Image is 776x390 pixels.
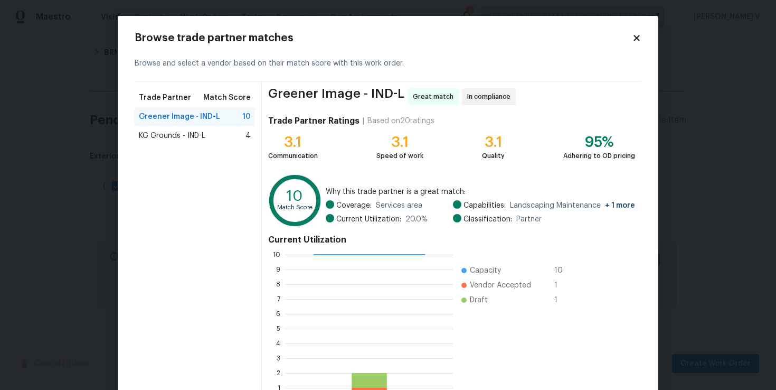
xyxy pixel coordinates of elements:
[463,214,512,225] span: Classification:
[376,151,423,161] div: Speed of work
[276,266,280,273] text: 9
[277,326,280,332] text: 5
[554,295,571,305] span: 1
[276,311,280,317] text: 6
[405,214,428,225] span: 20.0 %
[287,189,303,203] text: 10
[277,370,280,376] text: 2
[336,200,372,211] span: Coverage:
[463,200,506,211] span: Capabilities:
[367,116,434,126] div: Based on 20 ratings
[203,92,251,103] span: Match Score
[563,137,635,147] div: 95%
[470,295,488,305] span: Draft
[554,280,571,291] span: 1
[273,252,280,258] text: 10
[376,200,422,211] span: Services area
[467,91,515,102] span: In compliance
[510,200,635,211] span: Landscaping Maintenance
[276,340,280,347] text: 4
[268,88,404,105] span: Greener Image - IND-L
[482,151,505,161] div: Quality
[413,91,458,102] span: Great match
[268,235,635,245] h4: Current Utilization
[135,33,632,43] h2: Browse trade partner matches
[268,151,318,161] div: Communication
[470,280,531,291] span: Vendor Accepted
[268,116,359,126] h4: Trade Partner Ratings
[276,281,280,287] text: 8
[563,151,635,161] div: Adhering to OD pricing
[139,112,220,122] span: Greener Image - IND-L
[277,296,280,302] text: 7
[139,131,205,141] span: KG Grounds - IND-L
[245,131,251,141] span: 4
[605,202,635,209] span: + 1 more
[359,116,367,126] div: |
[470,265,501,276] span: Capacity
[277,205,313,210] text: Match Score
[482,137,505,147] div: 3.1
[277,355,280,361] text: 3
[376,137,423,147] div: 3.1
[336,214,401,225] span: Current Utilization:
[326,187,635,197] span: Why this trade partner is a great match:
[554,265,571,276] span: 10
[268,137,318,147] div: 3.1
[242,112,251,122] span: 10
[135,45,641,82] div: Browse and select a vendor based on their match score with this work order.
[139,92,191,103] span: Trade Partner
[516,214,542,225] span: Partner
